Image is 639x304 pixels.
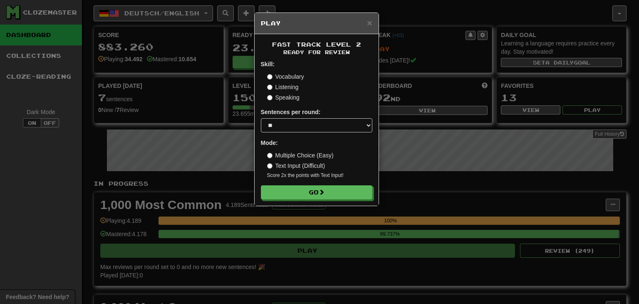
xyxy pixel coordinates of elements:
[267,85,272,90] input: Listening
[267,95,272,100] input: Speaking
[261,108,321,116] label: Sentences per round:
[261,49,372,56] small: Ready for Review
[261,185,372,199] button: Go
[267,151,334,159] label: Multiple Choice (Easy)
[267,172,372,179] small: Score 2x the points with Text Input !
[261,140,278,146] strong: Mode:
[267,153,272,158] input: Multiple Choice (Easy)
[267,163,272,169] input: Text Input (Difficult)
[261,61,275,67] strong: Skill:
[272,41,361,48] span: Fast Track Level 2
[367,18,372,27] button: Close
[267,93,300,102] label: Speaking
[267,72,304,81] label: Vocabulary
[261,19,372,27] h5: Play
[267,74,272,80] input: Vocabulary
[367,18,372,27] span: ×
[267,162,325,170] label: Text Input (Difficult)
[267,83,299,91] label: Listening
